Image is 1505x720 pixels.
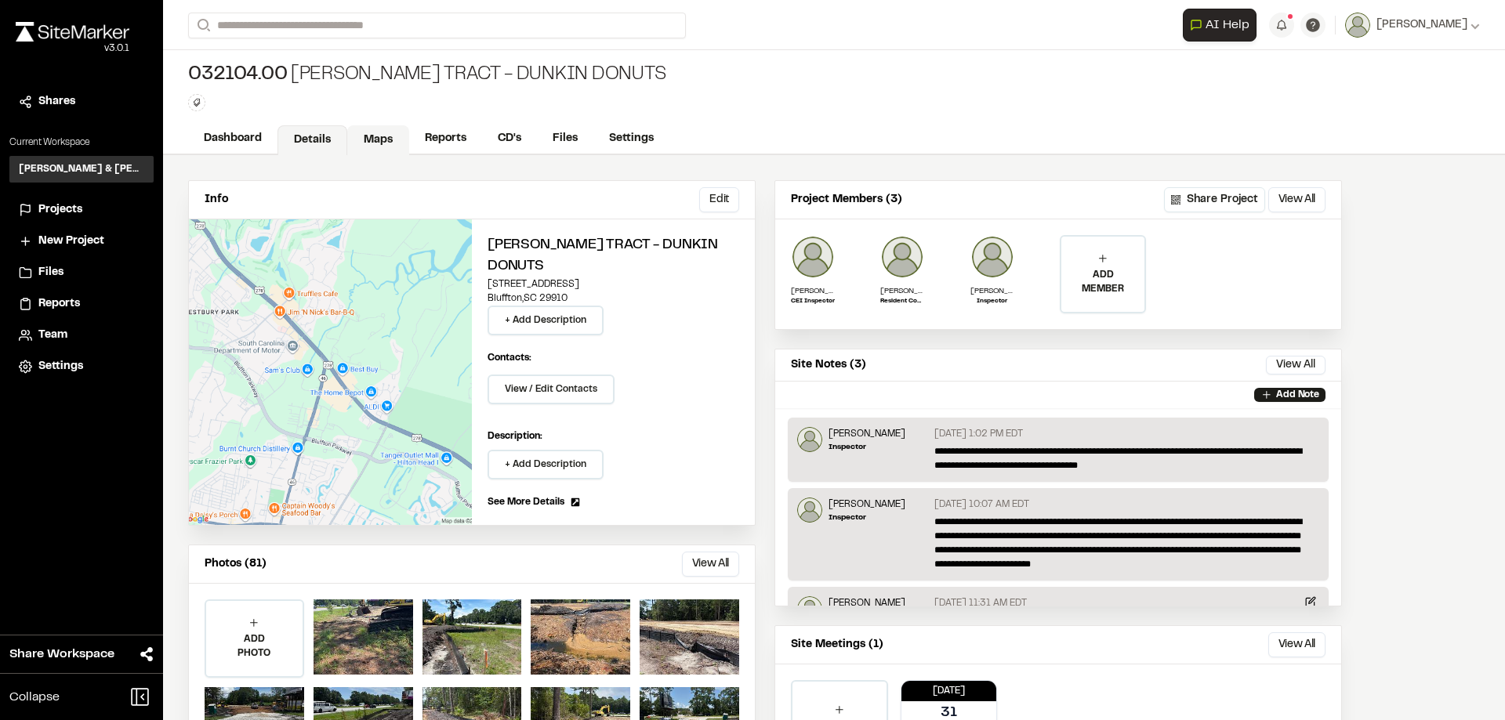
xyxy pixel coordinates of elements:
[188,13,216,38] button: Search
[791,356,866,374] p: Site Notes (3)
[16,42,129,56] div: Oh geez...please don't...
[901,684,997,698] p: [DATE]
[38,93,75,110] span: Shares
[797,427,822,452] img: Jeb Crews
[277,125,347,155] a: Details
[1376,16,1467,34] span: [PERSON_NAME]
[1268,187,1325,212] button: View All
[880,285,924,297] p: [PERSON_NAME]
[488,429,739,443] p: Description:
[934,427,1023,441] p: [DATE] 1:02 PM EDT
[38,233,104,250] span: New Project
[347,125,409,155] a: Maps
[791,191,902,208] p: Project Members (3)
[188,63,665,88] div: [PERSON_NAME] Tract - Dunkin Donuts
[19,358,144,375] a: Settings
[1268,632,1325,657] button: View All
[206,632,303,660] p: ADD PHOTO
[205,555,267,573] p: Photos (81)
[19,264,144,281] a: Files
[409,124,482,154] a: Reports
[537,124,593,154] a: Files
[488,450,604,479] button: + Add Description
[188,94,205,111] button: Edit Tags
[1345,13,1480,38] button: [PERSON_NAME]
[829,512,905,523] p: Inspector
[970,235,1014,279] img: Jeb Crews
[880,235,924,279] img: Lance Stroble
[488,291,739,306] p: Bluffton , SC 29910
[488,235,739,277] h2: [PERSON_NAME] Tract - Dunkin Donuts
[19,295,144,313] a: Reports
[791,297,835,306] p: CEI Inspector
[1164,187,1265,212] button: Share Project
[16,22,129,42] img: rebrand.png
[791,285,835,297] p: [PERSON_NAME]
[791,235,835,279] img: Joe Gillenwater
[188,63,288,88] span: 032104.00
[970,285,1014,297] p: [PERSON_NAME]
[1183,9,1263,42] div: Open AI Assistant
[1061,268,1144,296] p: ADD MEMBER
[934,596,1027,610] p: [DATE] 11:31 AM EDT
[9,688,60,707] span: Collapse
[19,233,144,250] a: New Project
[880,297,924,306] p: Resident Construction Manager
[1266,356,1325,374] button: View All
[829,427,905,441] p: [PERSON_NAME]
[791,636,883,653] p: Site Meetings (1)
[1183,9,1257,42] button: Open AI Assistant
[205,191,228,208] p: Info
[1276,388,1319,402] p: Add Note
[1206,16,1249,34] span: AI Help
[9,136,154,150] p: Current Workspace
[38,201,82,219] span: Projects
[488,277,739,291] p: [STREET_ADDRESS]
[38,327,67,344] span: Team
[1345,13,1370,38] img: User
[19,93,144,110] a: Shares
[829,596,928,610] p: [PERSON_NAME]
[593,124,669,154] a: Settings
[699,187,739,212] button: Edit
[797,497,822,523] img: Jeb Crews
[829,441,905,453] p: Inspector
[38,358,83,375] span: Settings
[19,201,144,219] a: Projects
[682,552,739,577] button: View All
[797,596,822,621] img: Lance Stroble
[38,295,80,313] span: Reports
[829,497,905,512] p: [PERSON_NAME]
[970,297,1014,306] p: Inspector
[188,124,277,154] a: Dashboard
[19,327,144,344] a: Team
[38,264,63,281] span: Files
[488,351,531,365] p: Contacts:
[488,495,564,509] span: See More Details
[482,124,537,154] a: CD's
[488,374,615,404] button: View / Edit Contacts
[934,497,1029,512] p: [DATE] 10:07 AM EDT
[9,645,114,664] span: Share Workspace
[19,162,144,176] h3: [PERSON_NAME] & [PERSON_NAME] Inc.
[488,306,604,335] button: + Add Description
